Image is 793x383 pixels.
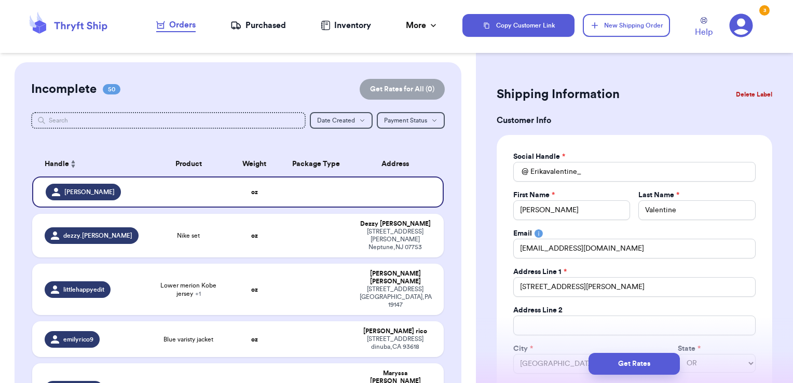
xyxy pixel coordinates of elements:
[638,190,679,200] label: Last Name
[732,83,776,106] button: Delete Label
[353,152,444,176] th: Address
[360,335,432,351] div: [STREET_ADDRESS] dinuba , CA 93618
[377,112,445,129] button: Payment Status
[147,152,230,176] th: Product
[360,220,432,228] div: Dezzy [PERSON_NAME]
[360,327,432,335] div: [PERSON_NAME] rico
[195,291,201,297] span: + 1
[103,84,120,94] span: 50
[513,152,565,162] label: Social Handle
[360,285,432,309] div: [STREET_ADDRESS] [GEOGRAPHIC_DATA] , PA 19147
[513,190,555,200] label: First Name
[360,228,432,251] div: [STREET_ADDRESS][PERSON_NAME] Neptune , NJ 07753
[156,19,196,31] div: Orders
[497,114,772,127] h3: Customer Info
[583,14,670,37] button: New Shipping Order
[317,117,355,124] span: Date Created
[695,17,713,38] a: Help
[589,353,680,375] button: Get Rates
[251,189,258,195] strong: oz
[729,13,753,37] a: 3
[310,112,373,129] button: Date Created
[678,344,701,354] label: State
[154,281,224,298] span: Lower merion Kobe jersey
[251,336,258,343] strong: oz
[360,79,445,100] button: Get Rates for All (0)
[177,231,200,240] span: Nike set
[513,162,528,182] div: @
[513,344,533,354] label: City
[384,117,427,124] span: Payment Status
[230,152,279,176] th: Weight
[759,5,770,16] div: 3
[63,285,104,294] span: littlehappyedit
[513,267,567,277] label: Address Line 1
[513,228,532,239] label: Email
[251,286,258,293] strong: oz
[321,19,371,32] a: Inventory
[156,19,196,32] a: Orders
[497,86,620,103] h2: Shipping Information
[360,270,432,285] div: [PERSON_NAME] [PERSON_NAME]
[695,26,713,38] span: Help
[230,19,286,32] a: Purchased
[63,335,93,344] span: emilyrico9
[31,112,306,129] input: Search
[69,158,77,170] button: Sort ascending
[462,14,575,37] button: Copy Customer Link
[163,335,213,344] span: Blue varisty jacket
[406,19,439,32] div: More
[64,188,115,196] span: [PERSON_NAME]
[63,231,132,240] span: dezzy.[PERSON_NAME]
[513,305,563,316] label: Address Line 2
[45,159,69,170] span: Handle
[31,81,97,98] h2: Incomplete
[251,232,258,239] strong: oz
[279,152,353,176] th: Package Type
